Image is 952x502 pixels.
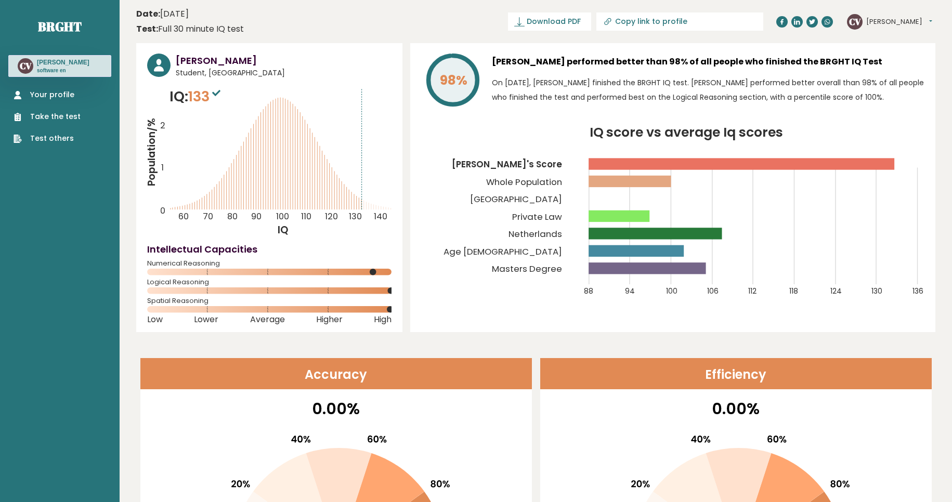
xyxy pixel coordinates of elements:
time: [DATE] [136,8,189,20]
tspan: Whole Population [487,176,563,188]
tspan: Netherlands [509,228,563,241]
tspan: 80 [227,211,238,223]
header: Accuracy [140,358,532,389]
tspan: 120 [325,211,338,223]
tspan: 130 [349,211,362,223]
tspan: 0 [160,205,165,217]
span: Logical Reasoning [147,280,392,284]
tspan: 124 [831,286,842,297]
tspan: [PERSON_NAME]'s Score [452,158,563,171]
tspan: 118 [790,286,799,297]
p: IQ: [169,86,223,107]
span: Low [147,318,163,322]
h3: [PERSON_NAME] [37,58,89,67]
span: High [374,318,392,322]
a: Take the test [14,111,81,122]
tspan: 60 [178,211,189,223]
button: [PERSON_NAME] [866,17,932,27]
a: Brght [38,18,82,35]
tspan: 88 [584,286,593,297]
span: 133 [188,87,223,106]
tspan: IQ [278,223,289,237]
h3: [PERSON_NAME] [176,54,392,68]
tspan: [GEOGRAPHIC_DATA] [471,193,563,206]
tspan: 112 [749,286,757,297]
a: Test others [14,133,81,144]
tspan: 1 [161,162,164,174]
tspan: 136 [913,286,924,297]
a: Your profile [14,89,81,100]
p: 0.00% [547,397,925,420]
text: CV [20,60,32,72]
p: 0.00% [147,397,525,420]
tspan: 70 [203,211,213,223]
tspan: 94 [625,286,635,297]
tspan: 130 [872,286,883,297]
span: Student, [GEOGRAPHIC_DATA] [176,68,392,78]
div: Full 30 minute IQ test [136,23,244,35]
b: Date: [136,8,160,20]
a: Download PDF [508,12,591,31]
tspan: Masters Degree [492,263,563,275]
tspan: Population/% [145,118,159,187]
span: Higher [316,318,343,322]
b: Test: [136,23,158,35]
tspan: 110 [302,211,312,223]
tspan: 140 [374,211,387,223]
tspan: 100 [276,211,289,223]
span: Spatial Reasoning [147,299,392,303]
tspan: Private Law [513,210,563,223]
text: CV [849,15,861,27]
tspan: 100 [667,286,678,297]
tspan: IQ score vs average Iq scores [590,123,784,141]
span: Average [250,318,285,322]
tspan: 98% [440,71,467,89]
span: Numerical Reasoning [147,261,392,266]
tspan: 90 [252,211,262,223]
span: Lower [194,318,218,322]
tspan: 106 [708,286,719,297]
h3: [PERSON_NAME] performed better than 98% of all people who finished the BRGHT IQ Test [492,54,924,70]
tspan: 2 [160,120,165,131]
tspan: Age [DEMOGRAPHIC_DATA] [444,245,563,258]
p: software en [37,67,89,74]
p: On [DATE], [PERSON_NAME] finished the BRGHT IQ test. [PERSON_NAME] performed better overall than ... [492,75,924,104]
span: Download PDF [527,16,581,27]
header: Efficiency [540,358,932,389]
h4: Intellectual Capacities [147,242,392,256]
